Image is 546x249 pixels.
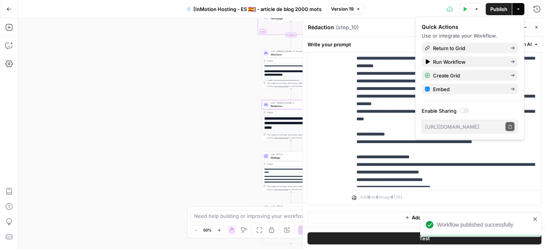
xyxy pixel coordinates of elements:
[433,58,504,66] span: Run Workflow
[262,33,320,37] div: Complete
[271,153,309,156] span: LLM · GPT-4.1
[271,52,311,56] span: Structure
[437,221,530,229] div: Workflow published successfully
[267,162,310,165] div: Output
[271,104,309,108] span: Rédaction
[328,4,364,14] button: Version 19
[422,107,518,115] label: Enable Sharing
[290,89,292,100] g: Edge from step_1 to step_10
[274,85,288,87] span: Copy the output
[267,111,310,114] div: Output
[267,59,310,62] div: Output
[412,214,444,221] span: Add Message
[286,33,297,37] div: Complete
[267,82,319,88] div: This output is too large & has been abbreviated for review. to view the full content.
[271,205,309,208] span: LLM · GPT-4.1
[290,37,292,48] g: Edge from step_3-iteration-end to step_1
[419,235,430,242] span: Test
[290,140,292,151] g: Edge from step_10 to step_15
[308,24,334,31] textarea: Rédaction
[193,5,322,13] span: [InMotion Hosting - ES 🇪🇸] - article de blog 2000 mots
[274,188,288,191] span: Copy the output
[331,6,354,13] span: Version 19
[486,3,512,15] button: Publish
[182,3,326,15] button: [InMotion Hosting - ES 🇪🇸] - article de blog 2000 mots
[271,156,309,159] span: Maillage
[308,212,541,223] button: Add Message
[433,85,504,93] span: Embed
[271,101,309,104] span: LLM · [PERSON_NAME] 4
[290,192,292,203] g: Edge from step_15 to step_13
[267,185,319,191] div: This output is too large & has been abbreviated for review. to view the full content.
[422,23,518,31] div: Quick Actions
[274,137,288,139] span: Copy the output
[433,72,504,79] span: Create Grid
[433,44,504,52] span: Return to Grid
[490,5,507,13] span: Publish
[308,232,541,244] button: Test
[271,16,309,20] span: Nettoyage
[422,33,497,39] span: Use or integrate your Workflow.
[203,227,212,233] span: 50%
[533,216,538,222] button: close
[271,50,311,53] span: LLM · [PERSON_NAME] 3.7 Sonnet
[267,133,319,139] div: This output is too large & has been abbreviated for review. to view the full content.
[336,24,359,31] span: ( step_10 )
